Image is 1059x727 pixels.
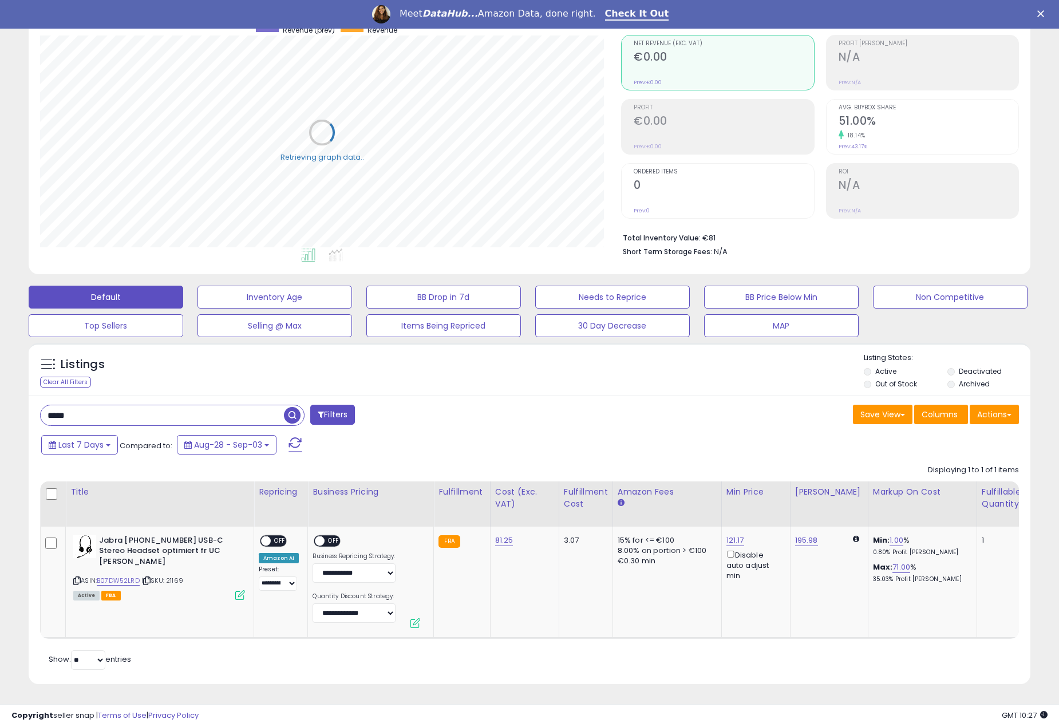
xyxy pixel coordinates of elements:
a: B07DW52LRD [97,576,140,586]
strong: Copyright [11,710,53,721]
span: Profit [PERSON_NAME] [839,41,1019,47]
span: | SKU: 21169 [141,576,183,585]
small: Prev: N/A [839,79,861,86]
a: Privacy Policy [148,710,199,721]
div: % [873,562,968,583]
span: Ordered Items [634,169,814,175]
p: Listing States: [864,353,1030,363]
small: Prev: €0.00 [634,143,662,150]
div: Cost (Exc. VAT) [495,486,554,510]
button: Default [29,286,183,309]
h2: 51.00% [839,114,1019,130]
p: 35.03% Profit [PERSON_NAME] [873,575,968,583]
small: Amazon Fees. [618,498,625,508]
div: Close [1037,10,1049,17]
a: Check It Out [605,8,669,21]
img: 31QNKY948LL._SL40_.jpg [73,535,96,558]
span: Aug-28 - Sep-03 [194,439,262,451]
span: Profit [634,105,814,111]
button: Items Being Repriced [366,314,521,337]
h2: €0.00 [634,50,814,66]
button: Columns [914,405,968,424]
span: FBA [101,591,121,600]
span: Show: entries [49,654,131,665]
div: 1 [982,535,1017,546]
a: 195.98 [795,535,818,546]
div: Markup on Cost [873,486,972,498]
small: 18.14% [844,131,866,140]
div: Business Pricing [313,486,429,498]
small: FBA [438,535,460,548]
a: 1.00 [890,535,903,546]
span: N/A [714,246,728,257]
a: Terms of Use [98,710,147,721]
div: Displaying 1 to 1 of 1 items [928,465,1019,476]
div: seller snap | | [11,710,199,721]
button: Inventory Age [197,286,352,309]
span: Last 7 Days [58,439,104,451]
div: Repricing [259,486,303,498]
label: Quantity Discount Strategy: [313,592,396,600]
div: Title [70,486,249,498]
label: Archived [959,379,990,389]
th: The percentage added to the cost of goods (COGS) that forms the calculator for Min & Max prices. [868,481,977,527]
p: 0.80% Profit [PERSON_NAME] [873,548,968,556]
i: DataHub... [422,8,478,19]
div: Clear All Filters [40,377,91,388]
h2: N/A [839,50,1019,66]
span: All listings currently available for purchase on Amazon [73,591,100,600]
h2: N/A [839,179,1019,194]
div: Fulfillment Cost [564,486,608,510]
span: Compared to: [120,440,172,451]
button: BB Price Below Min [704,286,859,309]
div: €0.30 min [618,556,713,566]
button: Needs to Reprice [535,286,690,309]
button: Top Sellers [29,314,183,337]
button: Filters [310,405,355,425]
button: Selling @ Max [197,314,352,337]
small: Prev: €0.00 [634,79,662,86]
div: 3.07 [564,535,604,546]
li: €81 [623,230,1010,244]
button: 30 Day Decrease [535,314,690,337]
b: Total Inventory Value: [623,233,701,243]
a: 81.25 [495,535,513,546]
label: Deactivated [959,366,1002,376]
div: % [873,535,968,556]
a: 121.17 [726,535,744,546]
button: Save View [853,405,912,424]
span: ROI [839,169,1019,175]
span: Avg. Buybox Share [839,105,1019,111]
div: ASIN: [73,535,245,599]
b: Max: [873,562,893,572]
div: Amazon AI [259,553,299,563]
div: Fulfillment [438,486,485,498]
div: Fulfillable Quantity [982,486,1021,510]
a: 71.00 [892,562,910,573]
h2: 0 [634,179,814,194]
b: Short Term Storage Fees: [623,247,712,256]
h5: Listings [61,357,105,373]
span: Net Revenue (Exc. VAT) [634,41,814,47]
div: [PERSON_NAME] [795,486,863,498]
small: Prev: 0 [634,207,650,214]
button: Aug-28 - Sep-03 [177,435,276,455]
button: BB Drop in 7d [366,286,521,309]
button: Last 7 Days [41,435,118,455]
button: MAP [704,314,859,337]
small: Prev: N/A [839,207,861,214]
h2: €0.00 [634,114,814,130]
div: Disable auto adjust min [726,548,781,582]
div: Min Price [726,486,785,498]
div: 15% for <= €100 [618,535,713,546]
b: Min: [873,535,890,546]
span: OFF [325,536,343,546]
div: Retrieving graph data.. [280,152,364,163]
button: Non Competitive [873,286,1028,309]
img: Profile image for Georgie [372,5,390,23]
label: Business Repricing Strategy: [313,552,396,560]
span: 2025-09-11 10:27 GMT [1002,710,1048,721]
span: OFF [271,536,289,546]
div: Amazon Fees [618,486,717,498]
small: Prev: 43.17% [839,143,867,150]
